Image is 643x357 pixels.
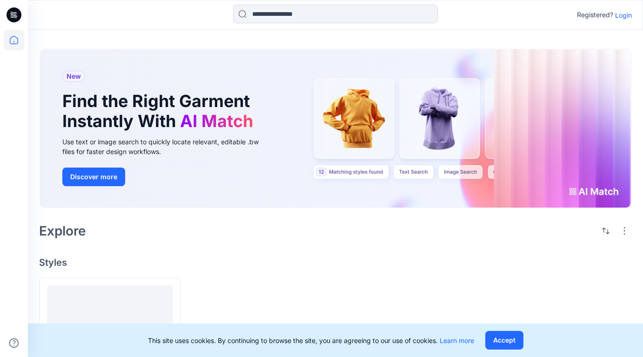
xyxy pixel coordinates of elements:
p: Login [615,10,632,20]
div: Use text or image search to quickly locate relevant, editable .bw files for faster design workflows. [62,137,272,156]
button: Accept [485,331,523,350]
h4: Styles [39,257,632,268]
p: This site uses cookies. By continuing to browse the site, you are agreeing to our use of cookies. [148,336,474,345]
span: New [67,71,81,82]
p: Registered? [577,9,613,20]
h1: Find the Right Garment Instantly With [62,91,258,131]
span: AI Match [180,111,253,131]
h2: Explore [39,223,86,238]
button: Discover more [62,168,125,186]
a: Learn more [440,337,474,344]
